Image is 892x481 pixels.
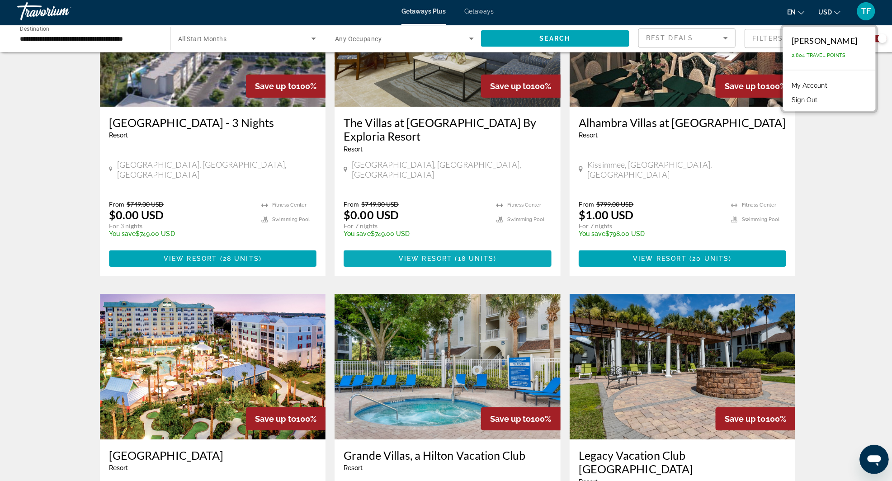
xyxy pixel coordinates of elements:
a: [GEOGRAPHIC_DATA] [109,448,316,462]
a: Travorium [18,2,109,25]
span: [GEOGRAPHIC_DATA], [GEOGRAPHIC_DATA], [GEOGRAPHIC_DATA] [351,161,549,181]
iframe: Button to launch messaging window [856,445,885,474]
img: 8614E01X.jpg [567,295,792,439]
mat-select: Sort by [643,35,725,46]
p: $798.00 USD [576,231,719,238]
div: 100% [245,76,325,99]
span: You save [343,231,369,238]
span: Search [538,37,568,44]
button: View Resort(20 units) [576,251,783,268]
button: Search [479,33,627,49]
span: $749.00 USD [360,202,397,209]
span: 28 units [222,256,259,263]
button: Sign Out [784,96,819,108]
span: Resort [576,133,595,141]
div: 100% [713,407,792,430]
span: TF [858,9,867,18]
div: 100% [713,76,792,99]
p: $0.00 USD [343,209,397,223]
span: Save up to [722,83,762,93]
span: Fitness Center [505,203,539,209]
div: 100% [479,407,558,430]
button: Change currency [815,8,837,21]
a: My Account [784,81,828,93]
span: $799.00 USD [594,202,631,209]
span: View Resort [164,256,217,263]
span: Swimming Pool [272,218,309,224]
a: Grande Villas, a Hilton Vacation Club [343,448,549,462]
span: 2,804 Travel Points [788,55,842,61]
a: Alhambra Villas at [GEOGRAPHIC_DATA] [576,118,783,131]
span: Save up to [255,414,295,424]
button: User Menu [850,4,874,23]
span: Resort [109,464,128,472]
span: en [784,11,793,18]
button: View Resort(28 units) [109,251,316,268]
span: You save [576,231,603,238]
span: Swimming Pool [739,218,776,224]
img: 3996O01X.jpg [334,295,558,439]
span: 18 units [456,256,492,263]
span: Save up to [488,83,529,93]
span: Resort [109,133,128,141]
span: From [343,202,358,209]
span: Resort [343,464,362,472]
p: $749.00 USD [109,231,252,238]
div: [PERSON_NAME] [788,38,854,48]
div: 100% [245,407,325,430]
span: From [576,202,592,209]
span: Best Deals [643,37,690,44]
button: Change language [784,8,801,21]
p: $749.00 USD [343,231,486,238]
span: From [109,202,125,209]
span: [GEOGRAPHIC_DATA], [GEOGRAPHIC_DATA], [GEOGRAPHIC_DATA] [117,161,316,181]
span: Save up to [722,414,762,424]
p: For 7 nights [343,223,486,231]
span: Save up to [255,83,295,93]
span: 20 units [689,256,726,263]
span: All Start Months [178,38,227,45]
button: Filter [741,31,838,51]
span: Resort [343,147,362,154]
a: Legacy Vacation Club [GEOGRAPHIC_DATA] [576,448,783,476]
span: View Resort [631,256,684,263]
span: Kissimmee, [GEOGRAPHIC_DATA], [GEOGRAPHIC_DATA] [585,161,783,181]
p: For 7 nights [576,223,719,231]
p: $0.00 USD [109,209,164,223]
span: ( ) [217,256,261,263]
span: ( ) [451,256,495,263]
a: The Villas at [GEOGRAPHIC_DATA] By Exploria Resort [343,118,549,145]
p: For 3 nights [109,223,252,231]
span: $749.00 USD [127,202,164,209]
span: View Resort [397,256,451,263]
span: ( ) [684,256,729,263]
span: Destination [21,28,50,34]
span: You save [109,231,136,238]
span: Save up to [488,414,529,424]
p: $1.00 USD [576,209,631,223]
span: Fitness Center [272,203,306,209]
span: Fitness Center [739,203,773,209]
span: Swimming Pool [505,218,543,224]
a: Getaways [463,10,492,17]
div: 100% [479,76,558,99]
a: Getaways Plus [400,10,444,17]
img: CL1IE01X.jpg [100,295,325,439]
span: Any Occupancy [334,38,381,45]
a: [GEOGRAPHIC_DATA] - 3 Nights [109,118,316,131]
span: USD [815,11,828,18]
button: View Resort(18 units) [343,251,549,268]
